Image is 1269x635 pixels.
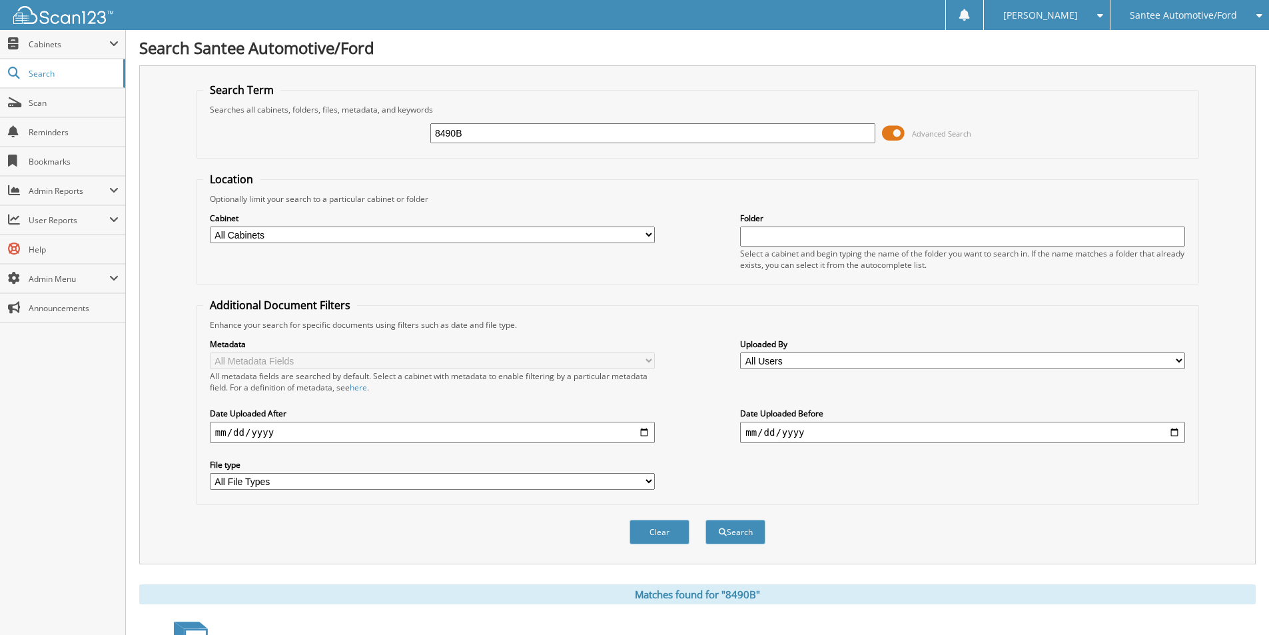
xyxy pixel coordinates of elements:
[29,215,109,226] span: User Reports
[210,338,655,350] label: Metadata
[29,127,119,138] span: Reminders
[203,172,260,187] legend: Location
[29,273,109,285] span: Admin Menu
[740,338,1185,350] label: Uploaded By
[203,319,1192,330] div: Enhance your search for specific documents using filters such as date and file type.
[740,213,1185,224] label: Folder
[210,370,655,393] div: All metadata fields are searched by default. Select a cabinet with metadata to enable filtering b...
[29,185,109,197] span: Admin Reports
[203,83,280,97] legend: Search Term
[139,584,1256,604] div: Matches found for "8490B"
[29,156,119,167] span: Bookmarks
[740,408,1185,419] label: Date Uploaded Before
[210,459,655,470] label: File type
[350,382,367,393] a: here
[139,37,1256,59] h1: Search Santee Automotive/Ford
[210,213,655,224] label: Cabinet
[740,422,1185,443] input: end
[705,520,765,544] button: Search
[203,298,357,313] legend: Additional Document Filters
[29,39,109,50] span: Cabinets
[29,97,119,109] span: Scan
[630,520,689,544] button: Clear
[203,193,1192,205] div: Optionally limit your search to a particular cabinet or folder
[29,303,119,314] span: Announcements
[740,248,1185,271] div: Select a cabinet and begin typing the name of the folder you want to search in. If the name match...
[210,422,655,443] input: start
[1003,11,1078,19] span: [PERSON_NAME]
[210,408,655,419] label: Date Uploaded After
[29,68,117,79] span: Search
[203,104,1192,115] div: Searches all cabinets, folders, files, metadata, and keywords
[1130,11,1237,19] span: Santee Automotive/Ford
[13,6,113,24] img: scan123-logo-white.svg
[29,244,119,255] span: Help
[912,129,971,139] span: Advanced Search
